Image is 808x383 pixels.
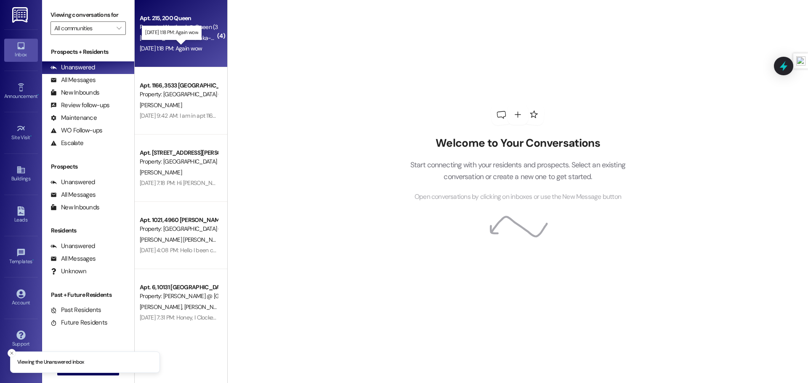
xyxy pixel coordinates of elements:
[184,34,225,42] span: D. Bokaka-White
[140,225,218,233] div: Property: [GEOGRAPHIC_DATA] (4034)
[50,190,96,199] div: All Messages
[50,8,126,21] label: Viewing conversations for
[140,101,182,109] span: [PERSON_NAME]
[32,257,34,263] span: •
[50,139,83,148] div: Escalate
[12,7,29,23] img: ResiDesk Logo
[140,216,218,225] div: Apt. 1021, 4960 [PERSON_NAME] Oasis
[4,328,38,351] a: Support
[50,101,109,110] div: Review follow-ups
[50,126,102,135] div: WO Follow-ups
[397,137,638,150] h2: Welcome to Your Conversations
[30,133,32,139] span: •
[140,23,218,32] div: Property: Westland @ Queen (3266)
[140,314,239,321] div: [DATE] 7:31 PM: Honey, I Clocked in at 702
[140,14,218,23] div: Apt. 215, 200 Queen
[145,29,198,36] p: [DATE] 1:18 PM: Again wow
[50,242,95,251] div: Unanswered
[50,203,99,212] div: New Inbounds
[140,169,182,176] span: [PERSON_NAME]
[4,246,38,268] a: Templates •
[140,303,184,311] span: [PERSON_NAME]
[415,192,621,202] span: Open conversations by clicking on inboxes or use the New Message button
[140,292,218,301] div: Property: [PERSON_NAME] @ [GEOGRAPHIC_DATA] (3300)
[50,88,99,97] div: New Inbounds
[8,349,16,357] button: Close toast
[50,178,95,187] div: Unanswered
[140,112,365,119] div: [DATE] 9:42 AM: I am in apt 1166 and have a 7 day that is up [DATE] but I cant pay until [DATE]
[42,48,134,56] div: Prospects + Residents
[397,159,638,183] p: Start connecting with your residents and prospects. Select an existing conversation or create a n...
[50,267,86,276] div: Unknown
[140,283,218,292] div: Apt. 6, 10131 [GEOGRAPHIC_DATA]
[42,291,134,299] div: Past + Future Residents
[50,306,101,314] div: Past Residents
[50,114,97,122] div: Maintenance
[42,226,134,235] div: Residents
[37,92,39,98] span: •
[17,359,84,366] p: Viewing the Unanswered inbox
[4,163,38,185] a: Buildings
[54,21,112,35] input: All communities
[140,45,202,52] div: [DATE] 1:18 PM: Again wow
[117,25,121,32] i: 
[50,318,107,327] div: Future Residents
[140,90,218,99] div: Property: [GEOGRAPHIC_DATA] (4034)
[4,39,38,61] a: Inbox
[140,246,441,254] div: [DATE] 4:08 PM: Hello I been calling to make arrangements about the rent and wanted to see if you...
[140,34,184,42] span: [PERSON_NAME]
[4,287,38,309] a: Account
[140,148,218,157] div: Apt. [STREET_ADDRESS][PERSON_NAME]
[50,254,96,263] div: All Messages
[50,76,96,85] div: All Messages
[50,63,95,72] div: Unanswered
[140,81,218,90] div: Apt. 1166, 3533 [GEOGRAPHIC_DATA]
[4,122,38,144] a: Site Visit •
[4,204,38,227] a: Leads
[140,236,225,243] span: [PERSON_NAME] [PERSON_NAME]
[140,157,218,166] div: Property: [GEOGRAPHIC_DATA] @ [GEOGRAPHIC_DATA] ([STREET_ADDRESS][PERSON_NAME]) (3306)
[184,303,226,311] span: [PERSON_NAME]
[42,162,134,171] div: Prospects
